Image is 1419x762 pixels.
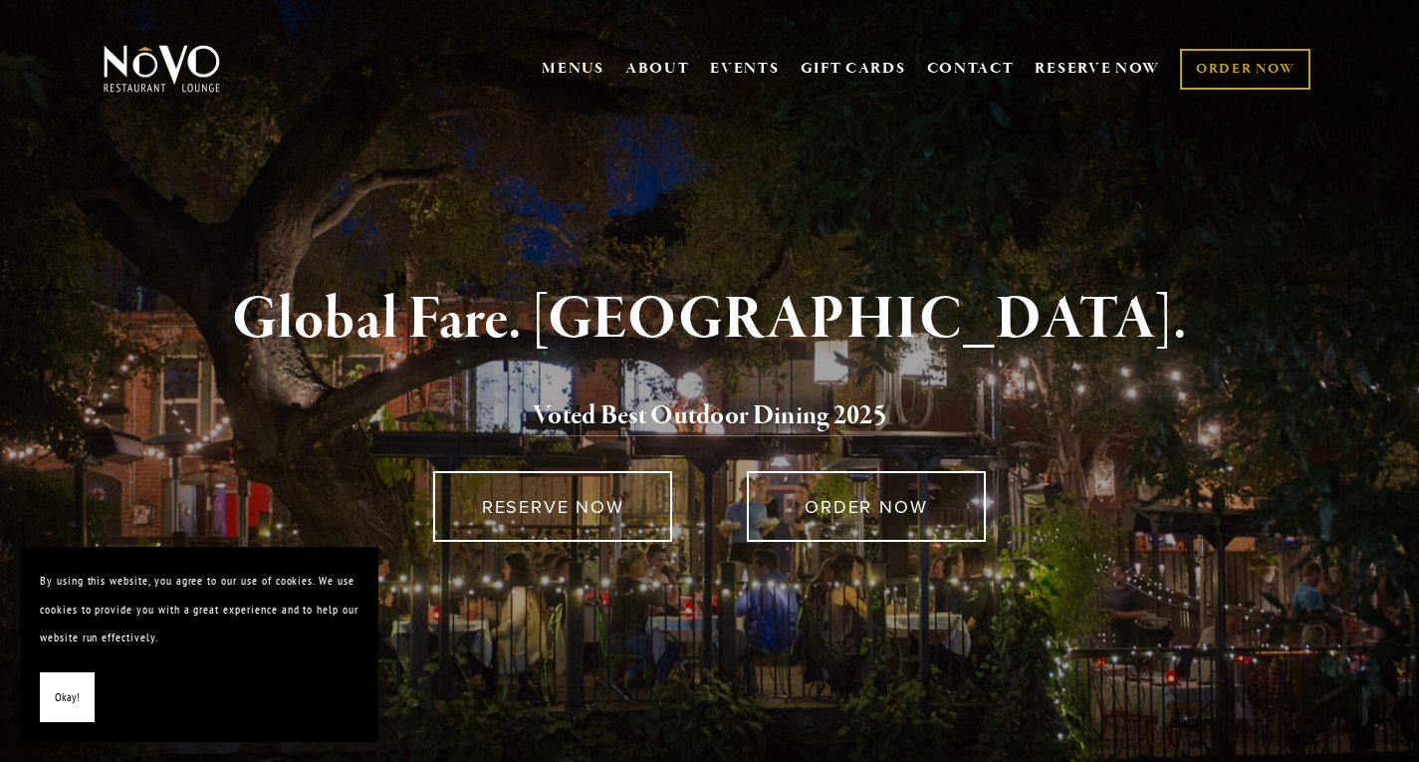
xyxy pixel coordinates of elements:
a: Voted Best Outdoor Dining 202 [533,398,873,436]
section: Cookie banner [20,547,378,742]
a: CONTACT [927,50,1015,88]
a: ABOUT [625,59,690,79]
span: Okay! [55,683,80,712]
a: RESERVE NOW [1035,50,1160,88]
a: ORDER NOW [747,471,986,542]
strong: Global Fare. [GEOGRAPHIC_DATA]. [232,282,1187,358]
a: ORDER NOW [1180,49,1310,90]
button: Okay! [40,672,95,723]
a: GIFT CARDS [801,50,906,88]
a: EVENTS [710,59,779,79]
h2: 5 [136,395,1284,437]
a: MENUS [542,59,604,79]
p: By using this website, you agree to our use of cookies. We use cookies to provide you with a grea... [40,567,358,652]
a: RESERVE NOW [433,471,672,542]
img: Novo Restaurant &amp; Lounge [100,44,224,94]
